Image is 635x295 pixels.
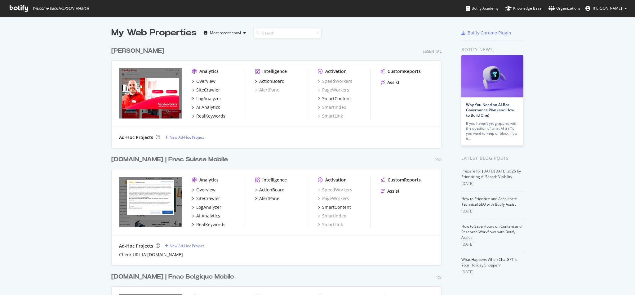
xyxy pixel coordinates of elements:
a: LogAnalyzer [192,96,221,102]
a: Prepare for [DATE][DATE] 2025 by Prioritizing AI Search Visibility [461,168,521,179]
div: Intelligence [262,68,287,74]
a: SmartContent [318,204,351,210]
a: AI Analytics [192,104,220,110]
div: CustomReports [388,177,421,183]
div: Botify Chrome Plugin [468,30,511,36]
a: RealKeywords [192,113,225,119]
div: CustomReports [388,68,421,74]
button: [PERSON_NAME] [580,3,632,13]
a: Check URL IA [DOMAIN_NAME] [119,252,183,258]
div: AI Analytics [196,213,220,219]
div: Organizations [548,5,580,11]
div: [DATE] [461,181,524,186]
a: How to Prioritize and Accelerate Technical SEO with Botify Assist [461,196,517,207]
a: PageWorkers [318,87,349,93]
a: PageWorkers [318,195,349,202]
div: Assist [387,79,400,86]
div: SmartContent [322,96,351,102]
a: Botify Chrome Plugin [461,30,511,36]
div: SmartContent [322,204,351,210]
div: [DATE] [461,269,524,275]
div: RealKeywords [196,113,225,119]
div: ActionBoard [259,78,285,84]
div: SiteCrawler [196,87,220,93]
a: New Ad-Hoc Project [165,135,204,140]
a: SpeedWorkers [318,187,352,193]
img: www.fnac.ch [119,177,182,227]
div: Botify news [461,46,524,53]
a: LogAnalyzer [192,204,221,210]
div: Overview [196,78,215,84]
a: SmartIndex [318,213,346,219]
div: SiteCrawler [196,195,220,202]
a: Overview [192,187,215,193]
a: ActionBoard [255,78,285,84]
div: Analytics [199,68,219,74]
div: New Ad-Hoc Project [170,243,204,248]
div: Intelligence [262,177,287,183]
div: Most recent crawl [210,31,241,35]
a: SmartIndex [318,104,346,110]
a: CustomReports [381,177,421,183]
a: ActionBoard [255,187,285,193]
div: If you haven’t yet grappled with the question of what AI traffic you want to keep or block, now is… [466,121,519,141]
img: Why You Need an AI Bot Governance Plan (and How to Build One) [461,55,523,97]
div: Assist [387,188,400,194]
a: SiteCrawler [192,195,220,202]
a: [DOMAIN_NAME] | Fnac Suisse Mobile [111,155,230,164]
div: Activation [325,68,347,74]
a: [PERSON_NAME] [111,47,167,56]
div: Latest Blog Posts [461,155,524,162]
div: Botify Academy [466,5,499,11]
a: Assist [381,188,400,194]
a: AlertPanel [255,195,281,202]
div: Pro [434,275,442,280]
div: LogAnalyzer [196,96,221,102]
input: Search [253,28,322,38]
div: Ad-Hoc Projects [119,134,153,141]
a: SmartLink [318,113,343,119]
img: www.vandenborre.be/ [119,68,182,118]
span: Welcome back, [PERSON_NAME] ! [33,6,89,11]
div: Essential [423,49,442,54]
a: [DOMAIN_NAME] | Fnac Belgique Mobile [111,272,237,281]
a: RealKeywords [192,221,225,228]
div: Pro [434,157,442,163]
a: SpeedWorkers [318,78,352,84]
div: [DATE] [461,208,524,214]
a: SiteCrawler [192,87,220,93]
div: Overview [196,187,215,193]
a: AlertPanel [255,87,281,93]
div: Analytics [199,177,219,183]
a: What Happens When ChatGPT Is Your Holiday Shopper? [461,257,517,268]
div: AlertPanel [259,195,281,202]
a: SmartLink [318,221,343,228]
div: [DOMAIN_NAME] | Fnac Suisse Mobile [111,155,228,164]
div: LogAnalyzer [196,204,221,210]
a: SmartContent [318,96,351,102]
a: Why You Need an AI Bot Governance Plan (and How to Build One) [466,102,514,118]
div: Knowledge Base [505,5,542,11]
div: [DOMAIN_NAME] | Fnac Belgique Mobile [111,272,234,281]
a: New Ad-Hoc Project [165,243,204,248]
a: How to Save Hours on Content and Research Workflows with Botify Assist [461,224,522,240]
a: AI Analytics [192,213,220,219]
div: ActionBoard [259,187,285,193]
div: Ad-Hoc Projects [119,243,153,249]
a: CustomReports [381,68,421,74]
div: Activation [325,177,347,183]
span: Tamara Quiñones [593,6,622,11]
div: RealKeywords [196,221,225,228]
div: [PERSON_NAME] [111,47,164,56]
a: Assist [381,79,400,86]
div: My Web Properties [111,27,197,39]
a: Overview [192,78,215,84]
